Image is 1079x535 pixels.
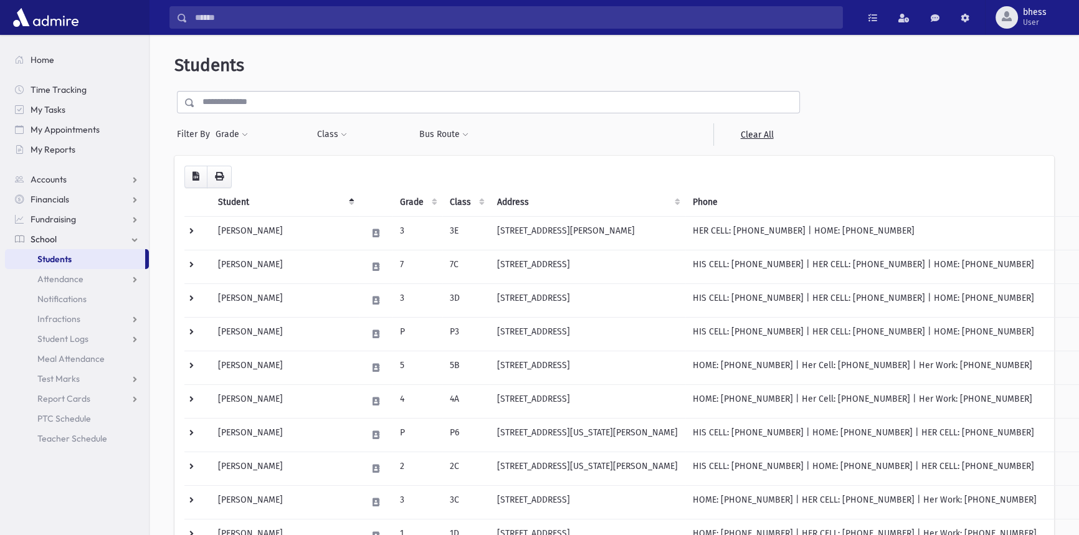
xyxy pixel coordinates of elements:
span: Financials [31,194,69,205]
button: Bus Route [419,123,469,146]
th: Grade: activate to sort column ascending [392,188,442,217]
td: [STREET_ADDRESS] [490,485,685,519]
span: Fundraising [31,214,76,225]
td: [STREET_ADDRESS] [490,283,685,317]
a: Notifications [5,289,149,309]
span: Student Logs [37,333,88,344]
td: 7C [442,250,490,283]
button: Class [316,123,348,146]
td: 3D [442,283,490,317]
span: Test Marks [37,373,80,384]
td: [PERSON_NAME] [211,485,359,519]
a: Clear All [713,123,800,146]
span: PTC Schedule [37,413,91,424]
td: 3C [442,485,490,519]
td: [PERSON_NAME] [211,216,359,250]
td: 3E [442,216,490,250]
a: School [5,229,149,249]
span: Notifications [37,293,87,305]
span: My Reports [31,144,75,155]
td: 5 [392,351,442,384]
a: Teacher Schedule [5,428,149,448]
span: School [31,234,57,245]
td: [PERSON_NAME] [211,317,359,351]
td: P6 [442,418,490,452]
span: Teacher Schedule [37,433,107,444]
button: Print [207,166,232,188]
td: 5B [442,351,490,384]
td: [PERSON_NAME] [211,250,359,283]
td: P3 [442,317,490,351]
td: 7 [392,250,442,283]
td: [PERSON_NAME] [211,452,359,485]
td: 4A [442,384,490,418]
a: Fundraising [5,209,149,229]
td: [STREET_ADDRESS] [490,351,685,384]
a: Time Tracking [5,80,149,100]
a: Report Cards [5,389,149,409]
a: Test Marks [5,369,149,389]
span: Filter By [177,128,215,141]
span: My Tasks [31,104,65,115]
td: 2C [442,452,490,485]
td: 3 [392,216,442,250]
span: Students [174,55,244,75]
td: [STREET_ADDRESS] [490,384,685,418]
a: Financials [5,189,149,209]
a: My Appointments [5,120,149,140]
a: Infractions [5,309,149,329]
a: My Reports [5,140,149,159]
input: Search [188,6,842,29]
a: PTC Schedule [5,409,149,428]
td: 3 [392,485,442,519]
td: [STREET_ADDRESS][US_STATE][PERSON_NAME] [490,452,685,485]
span: Time Tracking [31,84,87,95]
th: Student: activate to sort column descending [211,188,359,217]
span: bhess [1023,7,1047,17]
button: CSV [184,166,207,188]
td: [STREET_ADDRESS][PERSON_NAME] [490,216,685,250]
td: [PERSON_NAME] [211,283,359,317]
td: P [392,418,442,452]
a: Student Logs [5,329,149,349]
td: 3 [392,283,442,317]
td: 4 [392,384,442,418]
a: Home [5,50,149,70]
span: My Appointments [31,124,100,135]
td: [PERSON_NAME] [211,384,359,418]
span: Students [37,253,72,265]
td: [STREET_ADDRESS] [490,250,685,283]
a: Meal Attendance [5,349,149,369]
span: Attendance [37,273,83,285]
td: [STREET_ADDRESS][US_STATE][PERSON_NAME] [490,418,685,452]
span: User [1023,17,1047,27]
span: Home [31,54,54,65]
span: Meal Attendance [37,353,105,364]
a: Accounts [5,169,149,189]
span: Report Cards [37,393,90,404]
th: Class: activate to sort column ascending [442,188,490,217]
td: 2 [392,452,442,485]
td: [STREET_ADDRESS] [490,317,685,351]
td: P [392,317,442,351]
a: Students [5,249,145,269]
a: Attendance [5,269,149,289]
span: Infractions [37,313,80,324]
th: Address: activate to sort column ascending [490,188,685,217]
img: AdmirePro [10,5,82,30]
a: My Tasks [5,100,149,120]
td: [PERSON_NAME] [211,351,359,384]
span: Accounts [31,174,67,185]
td: [PERSON_NAME] [211,418,359,452]
button: Grade [215,123,249,146]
